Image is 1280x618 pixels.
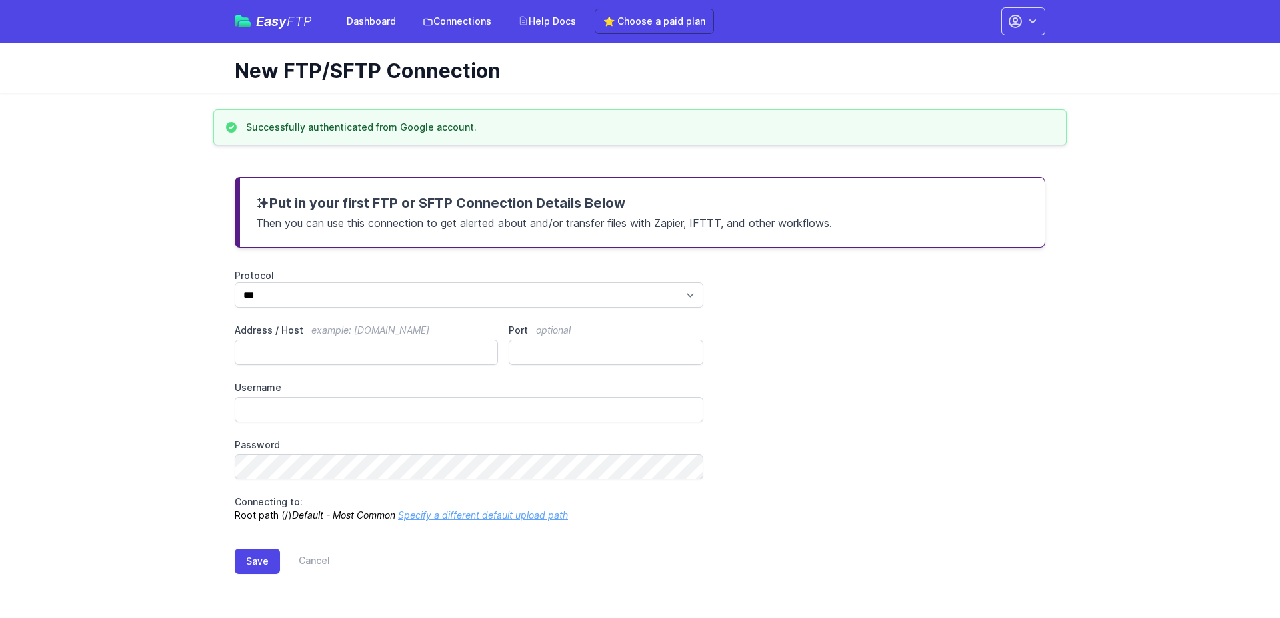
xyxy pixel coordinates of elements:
[246,121,477,134] h3: Successfully authenticated from Google account.
[256,15,312,28] span: Easy
[536,324,571,336] span: optional
[311,324,429,336] span: example: [DOMAIN_NAME]
[235,15,251,27] img: easyftp_logo.png
[256,194,1029,212] h3: Put in your first FTP or SFTP Connection Details Below
[595,9,714,34] a: ⭐ Choose a paid plan
[287,13,312,29] span: FTP
[235,549,280,574] button: Save
[256,212,1029,231] p: Then you can use this connection to get alerted about and/or transfer files with Zapier, IFTTT, a...
[235,496,303,507] span: Connecting to:
[235,324,498,337] label: Address / Host
[235,269,703,282] label: Protocol
[235,15,312,28] a: EasyFTP
[280,549,330,574] a: Cancel
[235,438,703,452] label: Password
[415,9,499,33] a: Connections
[292,509,395,521] i: Default - Most Common
[235,59,1035,83] h1: New FTP/SFTP Connection
[509,324,703,337] label: Port
[398,509,568,521] a: Specify a different default upload path
[235,495,703,522] p: Root path (/)
[235,381,703,394] label: Username
[510,9,584,33] a: Help Docs
[339,9,404,33] a: Dashboard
